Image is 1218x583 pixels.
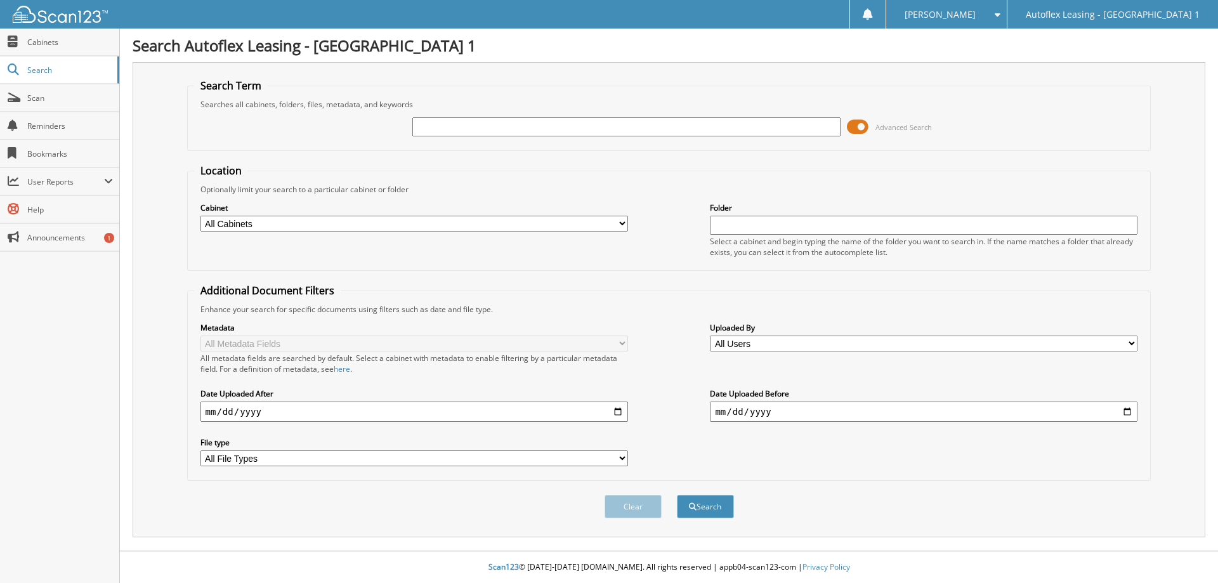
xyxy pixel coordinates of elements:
span: Announcements [27,232,113,243]
div: 1 [104,233,114,243]
span: Cabinets [27,37,113,48]
label: Folder [710,202,1137,213]
legend: Location [194,164,248,178]
div: All metadata fields are searched by default. Select a cabinet with metadata to enable filtering b... [200,353,628,374]
span: Bookmarks [27,148,113,159]
div: Searches all cabinets, folders, files, metadata, and keywords [194,99,1144,110]
div: Enhance your search for specific documents using filters such as date and file type. [194,304,1144,315]
legend: Search Term [194,79,268,93]
div: Optionally limit your search to a particular cabinet or folder [194,184,1144,195]
legend: Additional Document Filters [194,284,341,298]
label: Metadata [200,322,628,333]
span: Reminders [27,121,113,131]
img: scan123-logo-white.svg [13,6,108,23]
div: Select a cabinet and begin typing the name of the folder you want to search in. If the name match... [710,236,1137,258]
span: Scan123 [488,561,519,572]
span: Scan [27,93,113,103]
span: Search [27,65,111,75]
a: Privacy Policy [802,561,850,572]
div: © [DATE]-[DATE] [DOMAIN_NAME]. All rights reserved | appb04-scan123-com | [120,552,1218,583]
label: File type [200,437,628,448]
label: Date Uploaded Before [710,388,1137,399]
label: Uploaded By [710,322,1137,333]
input: start [200,402,628,422]
input: end [710,402,1137,422]
button: Clear [605,495,662,518]
h1: Search Autoflex Leasing - [GEOGRAPHIC_DATA] 1 [133,35,1205,56]
button: Search [677,495,734,518]
span: Help [27,204,113,215]
label: Cabinet [200,202,628,213]
span: Autoflex Leasing - [GEOGRAPHIC_DATA] 1 [1026,11,1200,18]
a: here [334,364,350,374]
label: Date Uploaded After [200,388,628,399]
span: User Reports [27,176,104,187]
span: Advanced Search [875,122,932,132]
span: [PERSON_NAME] [905,11,976,18]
